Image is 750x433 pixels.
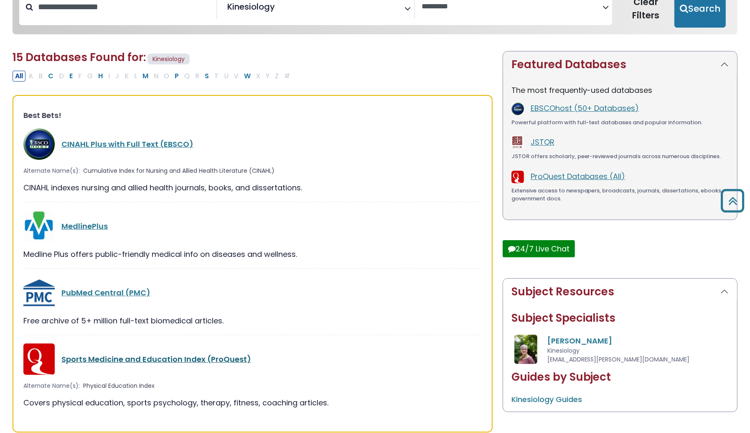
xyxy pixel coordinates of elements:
span: Alternate Name(s): [23,382,80,390]
div: Free archive of 5+ million full-text biomedical articles. [23,315,482,326]
a: EBSCOhost (50+ Databases) [531,103,639,113]
a: CINAHL Plus with Full Text (EBSCO) [61,139,193,149]
a: [PERSON_NAME] [547,336,613,346]
button: Filter Results W [242,71,253,82]
a: Sports Medicine and Education Index (ProQuest) [61,354,251,364]
div: JSTOR offers scholarly, peer-reviewed journals across numerous disciplines. [511,152,729,161]
li: Kinesiology [224,0,275,13]
button: Filter Results P [172,71,181,82]
a: JSTOR [531,137,554,147]
p: The most frequently-used databases [511,85,729,96]
div: Alpha-list to filter by first letter of database name [13,70,293,81]
button: Subject Resources [503,279,737,305]
a: Back to Top [718,193,748,208]
button: Filter Results M [140,71,151,82]
button: Filter Results C [46,71,56,82]
a: Kinesiology Guides [511,394,582,405]
span: Kinesiology [227,0,275,13]
span: Cumulative Index for Nursing and Allied Health Literature (CINAHL) [83,167,275,175]
div: Extensive access to newspapers, broadcasts, journals, dissertations, ebooks, government docs. [511,187,729,203]
button: Featured Databases [503,51,737,78]
button: Filter Results E [67,71,75,82]
span: Physical Education Index [83,382,155,390]
span: Kinesiology [547,346,580,355]
span: Alternate Name(s): [23,167,80,175]
button: 24/7 Live Chat [503,240,575,257]
a: MedlinePlus [61,221,108,231]
span: 15 Databases Found for: [13,50,146,65]
button: Filter Results H [96,71,105,82]
div: CINAHL indexes nursing and allied health journals, books, and dissertations. [23,182,482,193]
textarea: Search [277,5,282,14]
div: Medline Plus offers public-friendly medical info on diseases and wellness. [23,249,482,260]
span: Kinesiology [147,54,190,65]
a: ProQuest Databases (All) [531,171,625,182]
button: All [13,71,25,82]
div: Powerful platform with full-text databases and popular information. [511,118,729,127]
textarea: Search [422,3,603,11]
button: Filter Results S [202,71,211,82]
h2: Subject Specialists [511,312,729,325]
a: PubMed Central (PMC) [61,287,150,298]
h3: Best Bets! [23,111,482,120]
img: Francene Lewis [514,335,537,364]
h2: Guides by Subject [511,371,729,384]
div: Covers physical education, sports psychology, therapy, fitness, coaching articles. [23,397,482,408]
span: [EMAIL_ADDRESS][PERSON_NAME][DOMAIN_NAME] [547,355,690,364]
